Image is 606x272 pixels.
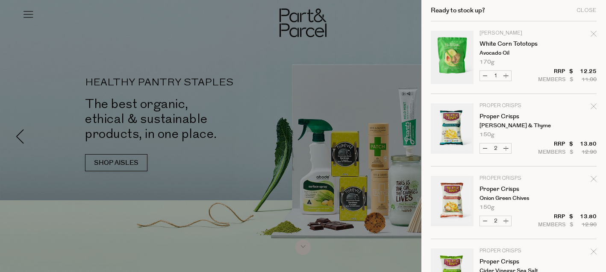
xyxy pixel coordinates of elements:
p: Avocado Oil [480,50,546,56]
a: Proper Crisps [480,114,546,120]
a: Proper Crisps [480,186,546,192]
div: Remove White Corn Tototops [591,29,597,41]
p: Proper Crisps [480,249,546,254]
input: QTY Proper Crisps [490,143,501,153]
span: 150g [480,132,494,137]
a: Proper Crisps [480,259,546,265]
p: [PERSON_NAME] & Thyme [480,123,546,129]
p: [PERSON_NAME] [480,31,546,36]
div: Close [577,8,597,13]
span: 150g [480,205,494,210]
p: Proper Crisps [480,103,546,108]
div: Remove Proper Crisps [591,247,597,259]
div: Remove Proper Crisps [591,175,597,186]
input: QTY White Corn Tototops [490,71,501,81]
a: White Corn Tototops [480,41,546,47]
p: Onion Green Chives [480,196,546,201]
span: 170g [480,59,494,65]
p: Proper Crisps [480,176,546,181]
h2: Ready to stock up? [431,7,485,14]
div: Remove Proper Crisps [591,102,597,114]
input: QTY Proper Crisps [490,216,501,226]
